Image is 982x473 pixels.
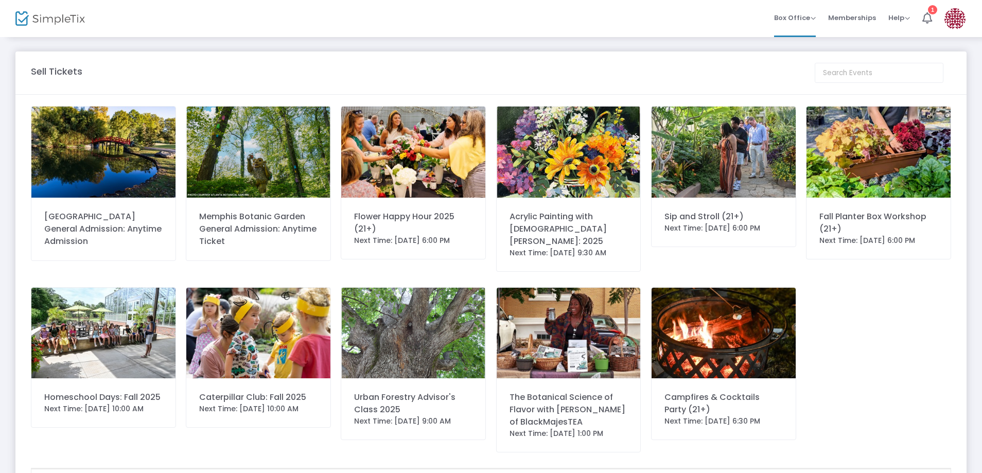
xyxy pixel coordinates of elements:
div: Campfires & Cocktails Party (21+) [664,391,783,416]
img: 20OCT23266-GinaHarris-OliviaWall.JPG [652,288,796,379]
img: Tropic0087-CarleeZamora-OliviaWall.JPG [652,107,796,198]
div: Next Time: [DATE] 1:00 PM [510,428,628,439]
div: Data table [31,468,951,469]
img: CaterpillarClub-1335.jpg [186,288,330,379]
div: Caterpillar Club: Fall 2025 [199,391,318,404]
div: 1 [928,5,937,14]
img: 2407200003-JulieOBryan-OliviaWall.JPG [31,288,176,379]
img: JapaneseGarden.JPG [31,107,176,198]
div: Acrylic Painting with [DEMOGRAPHIC_DATA][PERSON_NAME]: 2025 [510,211,628,248]
input: Search Events [815,63,943,83]
div: Urban Forestry Advisor's Class 2025 [354,391,472,416]
div: Flower Happy Hour 2025 (21+) [354,211,472,235]
span: Memberships [828,5,876,31]
img: 638716849487091985638582054281118877Rhodes-fall-23-OliviaWall1.png [497,107,641,198]
div: Next Time: [DATE] 10:00 AM [44,404,163,414]
div: Next Time: [DATE] 9:00 AM [354,416,472,427]
div: Next Time: [DATE] 6:00 PM [819,235,938,246]
div: The Botanical Science of Flavor with [PERSON_NAME] of BlackMajesTEA [510,391,628,428]
img: Nadia-Herbs-CarleeZamora-OliviaWall.jpeg [497,288,641,379]
div: Homeschool Days: Fall 2025 [44,391,163,404]
div: Next Time: [DATE] 6:30 PM [664,416,783,427]
div: Next Time: [DATE] 6:00 PM [664,223,783,234]
div: [GEOGRAPHIC_DATA] General Admission: Anytime Admission [44,211,163,248]
div: Memphis Botanic Garden General Admission: Anytime Ticket [199,211,318,248]
div: Next Time: [DATE] 6:00 PM [354,235,472,246]
img: 638791207153523448DSC00677SR-simpletix.png [186,107,330,198]
div: Sip and Stroll (21+) [664,211,783,223]
img: 6387912948428690802013-10-04-11.52.32-OliviaWall1.png [341,288,485,379]
div: Fall Planter Box Workshop (21+) [819,211,938,235]
div: Next Time: [DATE] 9:30 AM [510,248,628,258]
m-panel-title: Sell Tickets [31,64,82,78]
img: FallPlantersClass-CarleeZamora-OliviaWall.jpg [806,107,951,198]
span: Box Office [774,13,816,23]
img: MBG-FlowerPowerJuly-8846.jpg [341,107,485,198]
span: Help [888,13,910,23]
div: Next Time: [DATE] 10:00 AM [199,404,318,414]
